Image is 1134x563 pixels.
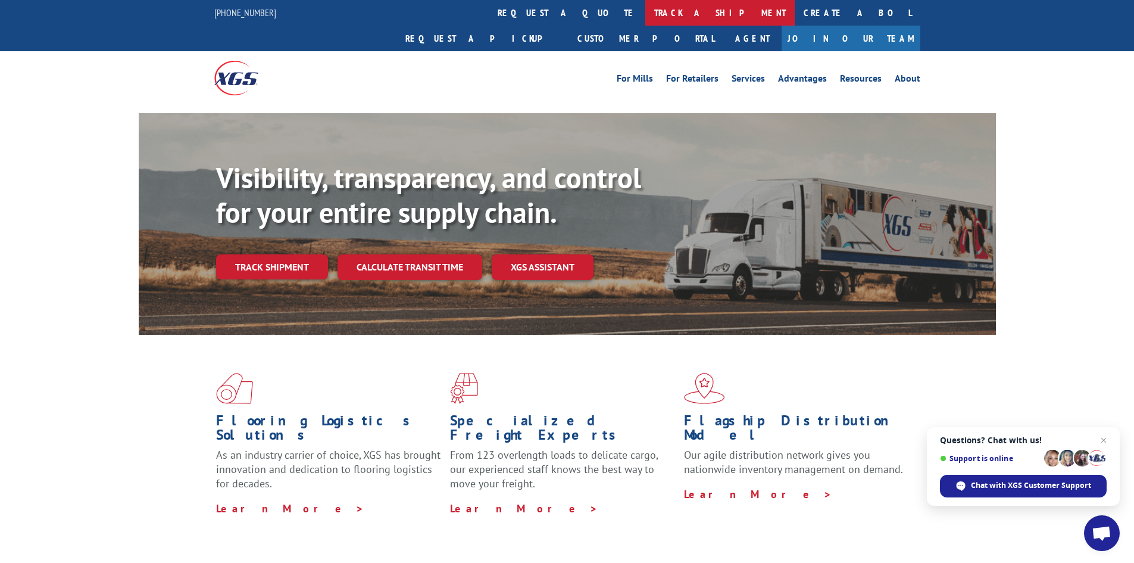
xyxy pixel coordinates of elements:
[216,413,441,448] h1: Flooring Logistics Solutions
[940,475,1107,497] div: Chat with XGS Customer Support
[216,159,641,231] b: Visibility, transparency, and control for your entire supply chain.
[216,373,253,404] img: xgs-icon-total-supply-chain-intelligence-red
[216,254,328,279] a: Track shipment
[214,7,276,18] a: [PHONE_NUMBER]
[940,436,1107,445] span: Questions? Chat with us!
[450,413,675,448] h1: Specialized Freight Experts
[1096,433,1111,447] span: Close chat
[940,454,1040,463] span: Support is online
[450,373,478,404] img: xgs-icon-focused-on-flooring-red
[492,254,593,280] a: XGS ASSISTANT
[684,373,725,404] img: xgs-icon-flagship-distribution-model-red
[666,74,718,87] a: For Retailers
[782,26,920,51] a: Join Our Team
[778,74,827,87] a: Advantages
[617,74,653,87] a: For Mills
[684,448,903,476] span: Our agile distribution network gives you nationwide inventory management on demand.
[732,74,765,87] a: Services
[840,74,882,87] a: Resources
[1084,515,1120,551] div: Open chat
[723,26,782,51] a: Agent
[971,480,1091,491] span: Chat with XGS Customer Support
[338,254,482,280] a: Calculate transit time
[216,448,441,490] span: As an industry carrier of choice, XGS has brought innovation and dedication to flooring logistics...
[450,502,598,515] a: Learn More >
[684,487,832,501] a: Learn More >
[684,413,909,448] h1: Flagship Distribution Model
[216,502,364,515] a: Learn More >
[450,448,675,501] p: From 123 overlength loads to delicate cargo, our experienced staff knows the best way to move you...
[568,26,723,51] a: Customer Portal
[396,26,568,51] a: Request a pickup
[895,74,920,87] a: About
